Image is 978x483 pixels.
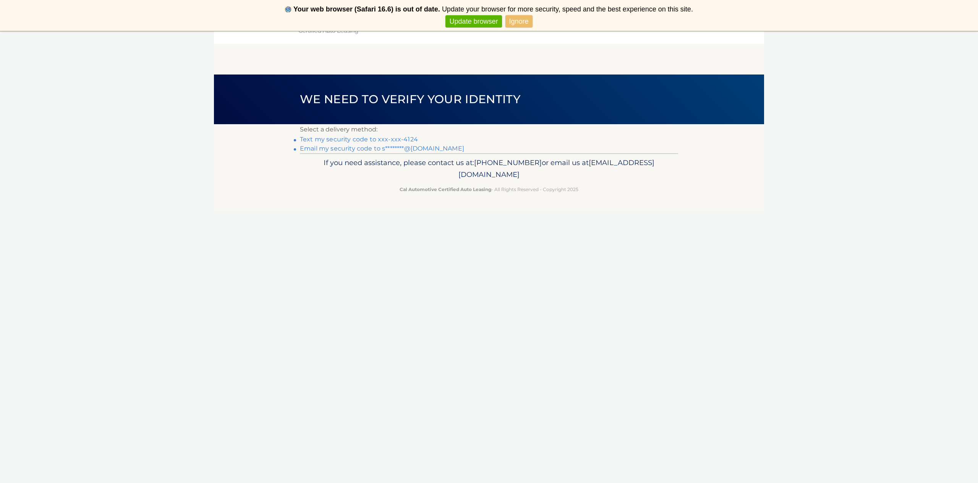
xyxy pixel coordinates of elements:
[305,157,673,181] p: If you need assistance, please contact us at: or email us at
[442,5,693,13] span: Update your browser for more security, speed and the best experience on this site.
[300,92,520,106] span: We need to verify your identity
[445,15,502,28] a: Update browser
[400,186,491,192] strong: Cal Automotive Certified Auto Leasing
[300,124,678,135] p: Select a delivery method:
[300,136,418,143] a: Text my security code to xxx-xxx-4124
[305,185,673,193] p: - All Rights Reserved - Copyright 2025
[300,145,464,152] a: Email my security code to s********@[DOMAIN_NAME]
[505,15,533,28] a: Ignore
[293,5,440,13] b: Your web browser (Safari 16.6) is out of date.
[474,158,542,167] span: [PHONE_NUMBER]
